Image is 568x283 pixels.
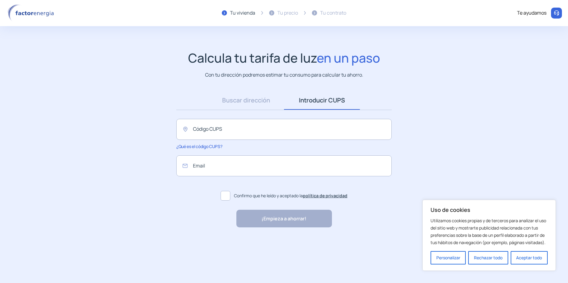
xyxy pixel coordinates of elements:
[468,251,508,264] button: Rechazar todo
[517,9,546,17] div: Te ayudamos
[553,10,560,16] img: llamar
[320,9,346,17] div: Tu contrato
[511,251,548,264] button: Aceptar todo
[277,9,298,17] div: Tu precio
[208,91,284,110] a: Buscar dirección
[422,200,556,271] div: Uso de cookies
[6,4,58,22] img: logo factor
[317,49,380,66] span: en un paso
[431,206,548,213] p: Uso de cookies
[188,50,380,65] h1: Calcula tu tarifa de luz
[205,71,363,79] p: Con tu dirección podremos estimar tu consumo para calcular tu ahorro.
[431,217,548,246] p: Utilizamos cookies propias y de terceros para analizar el uso del sitio web y mostrarte publicida...
[176,143,222,149] span: ¿Qué es el código CUPS?
[234,192,347,199] span: Confirmo que he leído y aceptado la
[230,9,255,17] div: Tu vivienda
[431,251,466,264] button: Personalizar
[303,193,347,198] a: política de privacidad
[284,91,360,110] a: Introducir CUPS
